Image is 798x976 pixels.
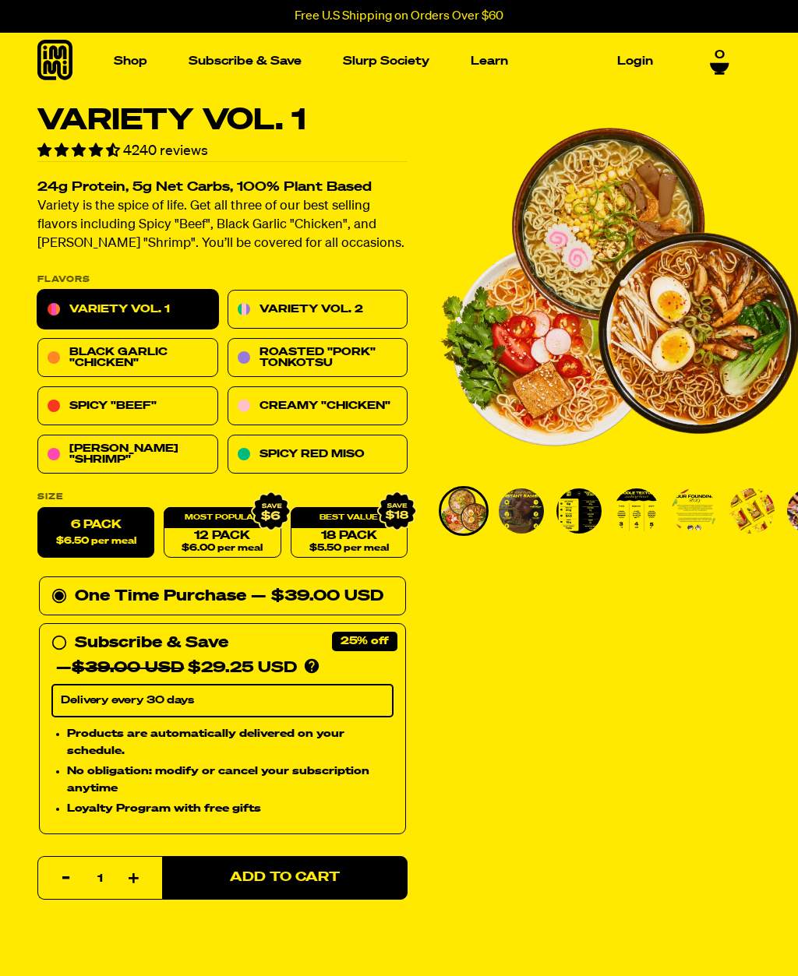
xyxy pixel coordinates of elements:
img: Variety Vol. 1 [556,488,602,534]
span: 0 [715,48,725,62]
li: Products are automatically delivered on your schedule. [67,725,394,760]
a: Subscribe & Save [182,49,308,73]
a: Variety Vol. 1 [37,291,218,329]
li: Go to slide 2 [496,486,546,536]
li: Go to slide 3 [554,486,604,536]
a: Learn [464,49,514,73]
div: — $29.25 USD [56,656,297,681]
a: Spicy "Beef" [37,387,218,426]
a: Spicy Red Miso [228,435,408,474]
p: Variety is the spice of life. Get all three of our best selling flavors including Spicy "Beef", B... [37,198,408,254]
div: Subscribe & Save [75,631,228,656]
label: Size [37,493,408,502]
p: Flavors [37,276,408,284]
li: Go to slide 5 [669,486,719,536]
img: Variety Vol. 1 [499,488,544,534]
li: Loyalty Program with free gifts [67,801,394,818]
span: $6.00 per meal [182,544,263,554]
h1: Variety Vol. 1 [37,106,408,136]
nav: Main navigation [108,33,659,90]
div: One Time Purchase [51,584,394,609]
span: 4.55 stars [37,144,123,158]
img: Variety Vol. 1 [729,488,775,534]
a: Slurp Society [337,49,436,73]
a: 12 Pack$6.00 per meal [164,508,281,558]
span: $5.50 per meal [309,544,389,554]
input: quantity [48,857,153,900]
a: 0 [710,48,729,74]
button: Add to Cart [162,856,408,900]
img: Variety Vol. 1 [441,488,486,534]
span: Add to Cart [230,871,340,884]
span: $6.50 per meal [56,537,136,547]
img: Variety Vol. 1 [614,488,659,534]
a: Roasted "Pork" Tonkotsu [228,339,408,378]
a: Variety Vol. 2 [228,291,408,329]
li: Go to slide 6 [727,486,777,536]
li: No obligation: modify or cancel your subscription anytime [67,763,394,798]
label: 6 Pack [37,508,154,558]
h2: 24g Protein, 5g Net Carbs, 100% Plant Based [37,181,408,195]
span: 4240 reviews [123,144,208,158]
del: $39.00 USD [72,661,184,676]
select: Subscribe & Save —$39.00 USD$29.25 USD Products are automatically delivered on your schedule. No ... [51,685,394,717]
a: Shop [108,49,154,73]
a: 18 Pack$5.50 per meal [291,508,408,558]
img: Variety Vol. 1 [672,488,717,534]
a: Creamy "Chicken" [228,387,408,426]
li: Go to slide 1 [439,486,489,536]
p: Free U.S Shipping on Orders Over $60 [295,9,503,23]
li: Go to slide 4 [612,486,662,536]
a: Black Garlic "Chicken" [37,339,218,378]
a: [PERSON_NAME] "Shrimp" [37,435,218,474]
div: — $39.00 USD [251,584,383,609]
a: Login [611,49,659,73]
